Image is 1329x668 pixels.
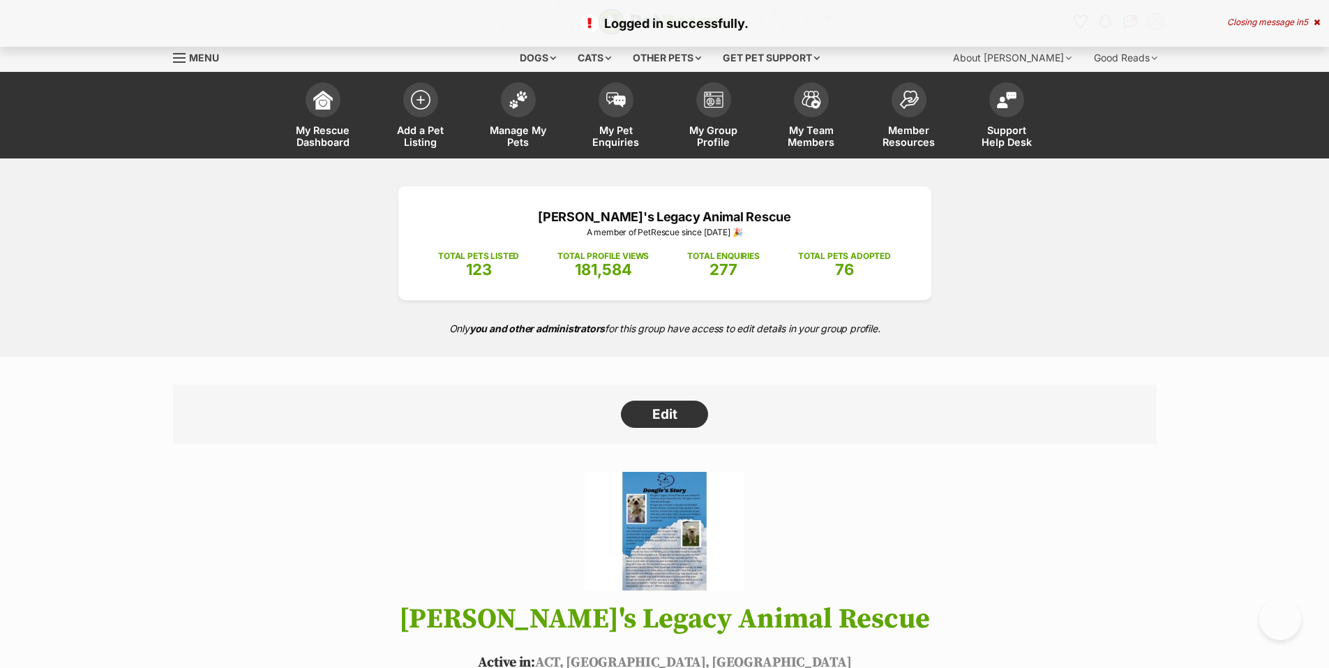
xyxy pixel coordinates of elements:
[878,124,940,148] span: Member Resources
[798,250,891,262] p: TOTAL PETS ADOPTED
[419,207,910,226] p: [PERSON_NAME]'s Legacy Animal Rescue
[975,124,1038,148] span: Support Help Desk
[487,124,550,148] span: Manage My Pets
[709,260,737,279] span: 277
[682,124,745,148] span: My Group Profile
[509,91,528,109] img: manage-my-pets-icon-02211641906a0b7f246fdf0571729dbe1e7629f14944591b6c1af311fb30b64b.svg
[372,75,470,158] a: Add a Pet Listing
[958,75,1056,158] a: Support Help Desk
[899,90,919,109] img: member-resources-icon-8e73f808a243e03378d46382f2149f9095a855e16c252ad45f914b54edf8863c.svg
[567,75,665,158] a: My Pet Enquiries
[466,260,492,279] span: 123
[606,92,626,107] img: pet-enquiries-icon-7e3ad2cf08bfb03b45e93fb7055b45f3efa6380592205ae92323e6603595dc1f.svg
[687,250,759,262] p: TOTAL ENQUIRIES
[621,401,708,429] a: Edit
[1084,44,1167,72] div: Good Reads
[568,44,621,72] div: Cats
[419,226,910,239] p: A member of PetRescue since [DATE] 🎉
[665,75,763,158] a: My Group Profile
[575,260,632,279] span: 181,584
[623,44,711,72] div: Other pets
[835,260,854,279] span: 76
[152,604,1178,634] h1: [PERSON_NAME]'s Legacy Animal Rescue
[313,90,333,110] img: dashboard-icon-eb2f2d2d3e046f16d808141f083e7271f6b2e854fb5c12c21221c1fb7104beca.svg
[470,322,606,334] strong: you and other administrators
[704,91,723,108] img: group-profile-icon-3fa3cf56718a62981997c0bc7e787c4b2cf8bcc04b72c1350f741eb67cf2f40e.svg
[510,44,566,72] div: Dogs
[763,75,860,158] a: My Team Members
[585,124,647,148] span: My Pet Enquiries
[189,52,219,64] span: Menu
[780,124,843,148] span: My Team Members
[438,250,519,262] p: TOTAL PETS LISTED
[860,75,958,158] a: Member Resources
[713,44,829,72] div: Get pet support
[585,472,744,591] img: Dougie's Legacy Animal Rescue
[470,75,567,158] a: Manage My Pets
[173,44,229,69] a: Menu
[411,90,430,110] img: add-pet-listing-icon-0afa8454b4691262ce3f59096e99ab1cd57d4a30225e0717b998d2c9b9846f56.svg
[943,44,1081,72] div: About [PERSON_NAME]
[292,124,354,148] span: My Rescue Dashboard
[557,250,649,262] p: TOTAL PROFILE VIEWS
[1259,598,1301,640] iframe: Help Scout Beacon - Open
[389,124,452,148] span: Add a Pet Listing
[802,91,821,109] img: team-members-icon-5396bd8760b3fe7c0b43da4ab00e1e3bb1a5d9ba89233759b79545d2d3fc5d0d.svg
[274,75,372,158] a: My Rescue Dashboard
[997,91,1016,108] img: help-desk-icon-fdf02630f3aa405de69fd3d07c3f3aa587a6932b1a1747fa1d2bba05be0121f9.svg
